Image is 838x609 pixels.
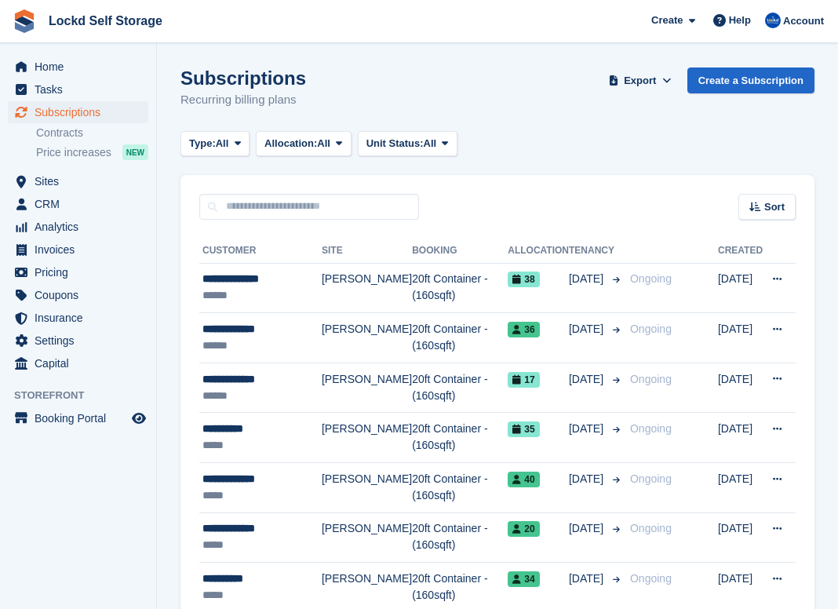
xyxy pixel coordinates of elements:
td: [DATE] [718,413,763,463]
button: Type: All [180,131,250,157]
button: Unit Status: All [358,131,457,157]
td: 20ft Container - (160sqft) [412,313,508,363]
td: [DATE] [718,512,763,563]
span: Ongoing [630,572,672,585]
h1: Subscriptions [180,67,306,89]
span: Unit Status: [366,136,424,151]
td: 20ft Container - (160sqft) [412,463,508,513]
span: Pricing [35,261,129,283]
span: Allocation: [264,136,317,151]
a: menu [8,407,148,429]
td: [DATE] [718,263,763,313]
a: menu [8,307,148,329]
a: menu [8,239,148,261]
span: CRM [35,193,129,215]
span: Home [35,56,129,78]
span: Tasks [35,78,129,100]
span: All [216,136,229,151]
a: menu [8,284,148,306]
span: 17 [508,372,539,388]
span: Booking Portal [35,407,129,429]
td: 20ft Container - (160sqft) [412,263,508,313]
td: [DATE] [718,313,763,363]
span: Invoices [35,239,129,261]
span: Capital [35,352,129,374]
span: 35 [508,421,539,437]
span: All [317,136,330,151]
span: [DATE] [569,271,607,287]
span: Ongoing [630,472,672,485]
span: Coupons [35,284,129,306]
th: Site [322,239,412,264]
span: Storefront [14,388,156,403]
td: 20ft Container - (160sqft) [412,413,508,463]
a: Price increases NEW [36,144,148,161]
span: [DATE] [569,421,607,437]
span: 36 [508,322,539,337]
td: [DATE] [718,363,763,413]
a: Preview store [129,409,148,428]
span: 38 [508,272,539,287]
th: Allocation [508,239,569,264]
a: menu [8,330,148,352]
button: Allocation: All [256,131,352,157]
a: menu [8,216,148,238]
td: [PERSON_NAME] [322,463,412,513]
a: menu [8,193,148,215]
td: [PERSON_NAME] [322,363,412,413]
img: Jonny Bleach [765,13,781,28]
a: menu [8,56,148,78]
td: [PERSON_NAME] [322,413,412,463]
span: [DATE] [569,571,607,587]
a: Contracts [36,126,148,140]
a: menu [8,352,148,374]
span: 40 [508,472,539,487]
td: [PERSON_NAME] [322,313,412,363]
span: All [424,136,437,151]
a: Lockd Self Storage [42,8,169,34]
span: Price increases [36,145,111,160]
span: Ongoing [630,422,672,435]
th: Created [718,239,763,264]
span: Settings [35,330,129,352]
td: [PERSON_NAME] [322,263,412,313]
span: [DATE] [569,371,607,388]
span: Subscriptions [35,101,129,123]
span: Ongoing [630,522,672,534]
td: [DATE] [718,463,763,513]
button: Export [606,67,675,93]
a: menu [8,261,148,283]
span: Ongoing [630,272,672,285]
a: Create a Subscription [687,67,814,93]
th: Tenancy [569,239,624,264]
td: 20ft Container - (160sqft) [412,512,508,563]
span: Type: [189,136,216,151]
span: Account [783,13,824,29]
span: Sites [35,170,129,192]
td: 20ft Container - (160sqft) [412,363,508,413]
span: 34 [508,571,539,587]
th: Customer [199,239,322,264]
span: Export [624,73,656,89]
span: [DATE] [569,471,607,487]
a: menu [8,170,148,192]
p: Recurring billing plans [180,91,306,109]
img: stora-icon-8386f47178a22dfd0bd8f6a31ec36ba5ce8667c1dd55bd0f319d3a0aa187defe.svg [13,9,36,33]
td: [PERSON_NAME] [322,512,412,563]
span: [DATE] [569,321,607,337]
span: [DATE] [569,520,607,537]
a: menu [8,78,148,100]
th: Booking [412,239,508,264]
span: Help [729,13,751,28]
div: NEW [122,144,148,160]
span: 20 [508,521,539,537]
span: Analytics [35,216,129,238]
span: Create [651,13,683,28]
span: Ongoing [630,323,672,335]
span: Sort [764,199,785,215]
a: menu [8,101,148,123]
span: Insurance [35,307,129,329]
span: Ongoing [630,373,672,385]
